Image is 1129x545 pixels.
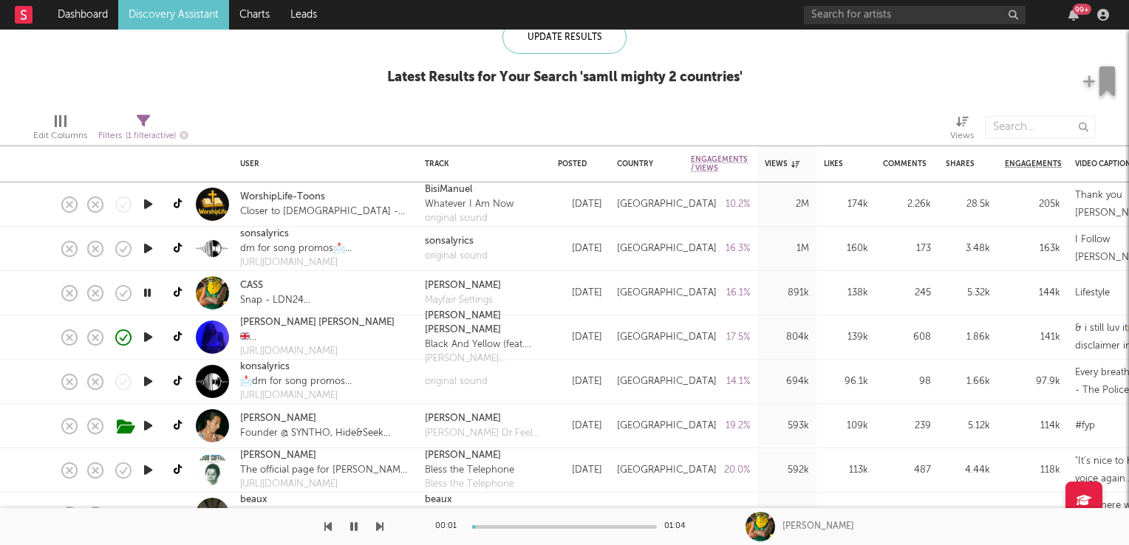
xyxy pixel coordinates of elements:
[240,507,338,522] div: tour + merch ↓
[1005,329,1060,346] div: 141k
[558,160,595,168] div: Posted
[425,448,514,477] a: [PERSON_NAME]Bless the Telephone
[425,293,501,308] a: Mayfair Settings
[824,240,868,258] div: 160k
[240,227,289,241] a: sonsalyrics
[1075,417,1095,435] div: #fyp
[883,240,931,258] div: 173
[425,234,488,249] div: sonsalyrics
[558,417,602,435] div: [DATE]
[824,373,868,391] div: 96.1k
[946,373,990,391] div: 1.66k
[883,506,931,524] div: 122
[946,240,990,258] div: 3.48k
[240,278,263,293] a: CASS
[883,329,931,346] div: 608
[691,155,748,173] span: Engagements / Views
[425,211,514,226] a: original sound
[946,160,975,168] div: Shares
[946,284,990,302] div: 5.32k
[435,518,465,535] div: 00:01
[883,284,931,302] div: 245
[240,411,316,426] a: [PERSON_NAME]
[240,374,400,389] div: 📩dm for song promos [EMAIL_ADDRESS][DOMAIN_NAME] ⬇️ How I make my viral videos ⬇️
[387,69,743,86] div: Latest Results for Your Search ' samll mighty 2 countries '
[824,417,868,435] div: 109k
[425,463,514,478] div: Bless the Telephone
[425,278,501,293] a: [PERSON_NAME]
[617,240,717,258] div: [GEOGRAPHIC_DATA]
[691,196,750,213] div: 10.2 %
[617,160,669,168] div: Country
[946,506,990,524] div: 522
[240,463,410,478] div: The official page for [PERSON_NAME] 💫 Page administered by mgmt
[240,190,325,205] a: WorshipLife-Toons
[950,127,974,145] div: Views
[558,462,602,479] div: [DATE]
[425,477,514,492] div: Bless the Telephone
[617,506,717,524] div: [GEOGRAPHIC_DATA]
[691,284,750,302] div: 16.1 %
[765,240,809,258] div: 1M
[1073,4,1091,15] div: 99 +
[240,448,316,463] a: [PERSON_NAME]
[425,309,543,337] div: [PERSON_NAME] [PERSON_NAME]
[240,360,290,374] a: konsalyrics
[425,249,488,264] a: original sound
[558,373,602,391] div: [DATE]
[765,506,809,524] div: 577k
[240,344,395,359] a: [URL][DOMAIN_NAME]
[33,127,87,145] div: Edit Columns
[425,352,543,366] a: [PERSON_NAME] [PERSON_NAME] Яд
[425,374,488,389] a: original sound
[425,426,543,441] a: [PERSON_NAME] Dr Feel Right
[782,520,854,533] div: [PERSON_NAME]
[883,417,931,435] div: 239
[883,160,927,168] div: Comments
[240,388,400,403] a: [URL][DOMAIN_NAME]
[502,21,627,54] div: Update Results
[126,132,176,140] span: ( 1 filter active)
[691,417,750,435] div: 19.2 %
[240,330,395,345] div: 🇬🇧 ⇩APPLE MUSIC / SPOTIFY LINK ⇩
[1005,373,1060,391] div: 97.9k
[98,127,188,145] div: Filters
[946,196,990,213] div: 28.5k
[824,329,868,346] div: 139k
[946,462,990,479] div: 4.44k
[946,329,990,346] div: 1.86k
[425,493,543,521] a: beauxI'll Be Here When You're Back
[1005,240,1060,258] div: 163k
[425,411,543,426] a: [PERSON_NAME]
[765,329,809,346] div: 804k
[617,329,717,346] div: [GEOGRAPHIC_DATA]
[425,493,543,507] div: beaux
[617,196,717,213] div: [GEOGRAPHIC_DATA]
[691,462,750,479] div: 20.0 %
[824,160,846,168] div: Likes
[240,241,410,256] div: dm for song promos📩 business: [EMAIL_ADDRESS][DOMAIN_NAME] ⬇️How I Make Viral Lyric videos⬇️
[765,196,809,213] div: 2M
[824,462,868,479] div: 113k
[240,256,410,270] a: [URL][DOMAIN_NAME]
[765,462,809,479] div: 592k
[240,205,410,219] div: Closer to [DEMOGRAPHIC_DATA] - When Words Fail, Worship Speaks 🕊️
[425,448,514,463] div: [PERSON_NAME]
[664,518,694,535] div: 01:04
[240,477,410,492] div: [URL][DOMAIN_NAME]
[765,160,799,168] div: Views
[425,182,514,197] div: BisiManuel
[558,506,602,524] div: [DATE]
[617,417,717,435] div: [GEOGRAPHIC_DATA]
[240,426,410,441] div: Founder @ SYNTHO, Hide&Seek Festival, You&Me.
[617,373,717,391] div: [GEOGRAPHIC_DATA]
[425,309,543,352] a: [PERSON_NAME] [PERSON_NAME]Black And Yellow (feat. 7Malva & [PERSON_NAME])
[33,109,87,151] div: Edit Columns
[883,196,931,213] div: 2.26k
